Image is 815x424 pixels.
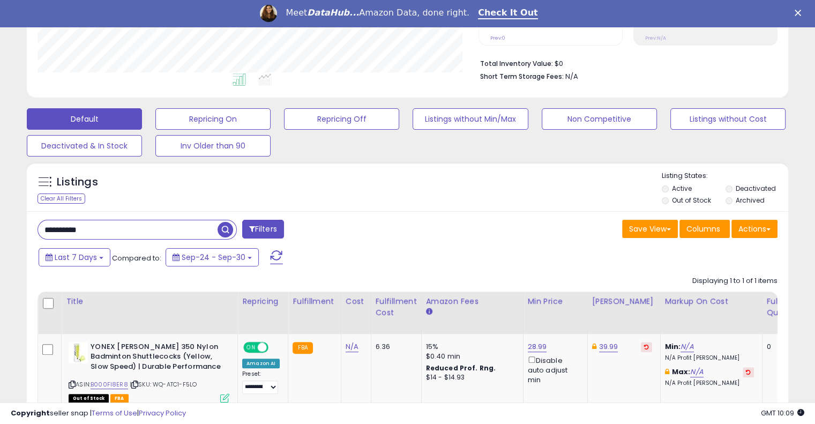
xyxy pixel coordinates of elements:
[376,296,417,318] div: Fulfillment Cost
[293,296,336,307] div: Fulfillment
[27,108,142,130] button: Default
[426,363,496,373] b: Reduced Prof. Rng.
[480,72,564,81] b: Short Term Storage Fees:
[286,8,469,18] div: Meet Amazon Data, done right.
[92,408,137,418] a: Terms of Use
[665,296,758,307] div: Markup on Cost
[110,394,129,403] span: FBA
[735,184,775,193] label: Deactivated
[91,380,128,389] a: B000FI8ER8
[244,343,258,352] span: ON
[478,8,538,19] a: Check It Out
[622,220,678,238] button: Save View
[11,408,186,419] div: seller snap | |
[155,108,271,130] button: Repricing On
[242,220,284,239] button: Filters
[130,380,197,389] span: | SKU: WQ-ATC1-F5LO
[139,408,186,418] a: Privacy Policy
[592,296,656,307] div: [PERSON_NAME]
[672,196,711,205] label: Out of Stock
[69,342,88,363] img: 31VjFZonnqL._SL40_.jpg
[480,59,553,68] b: Total Inventory Value:
[679,220,730,238] button: Columns
[426,307,432,317] small: Amazon Fees.
[686,224,720,234] span: Columns
[182,252,245,263] span: Sep-24 - Sep-30
[242,370,280,395] div: Preset:
[69,342,229,401] div: ASIN:
[376,342,413,352] div: 6.36
[307,8,359,18] i: DataHub...
[528,341,547,352] a: 28.99
[293,342,312,354] small: FBA
[490,35,505,41] small: Prev: 0
[38,194,85,204] div: Clear All Filters
[166,248,259,266] button: Sep-24 - Sep-30
[39,248,110,266] button: Last 7 Days
[662,171,788,181] p: Listing States:
[426,296,519,307] div: Amazon Fees
[692,276,777,286] div: Displaying 1 to 1 of 1 items
[672,367,691,377] b: Max:
[660,292,762,334] th: The percentage added to the cost of goods (COGS) that forms the calculator for Min & Max prices.
[242,296,283,307] div: Repricing
[690,367,703,377] a: N/A
[767,296,804,318] div: Fulfillable Quantity
[55,252,97,263] span: Last 7 Days
[528,354,579,385] div: Disable auto adjust min
[795,10,805,16] div: Close
[346,296,367,307] div: Cost
[11,408,50,418] strong: Copyright
[91,342,221,375] b: YONEX [PERSON_NAME] 350 Nylon Badminton Shuttlecocks (Yellow, Slow Speed) | Durable Performance
[66,296,233,307] div: Title
[27,135,142,157] button: Deactivated & In Stock
[426,342,515,352] div: 15%
[681,341,693,352] a: N/A
[565,71,578,81] span: N/A
[542,108,657,130] button: Non Competitive
[57,175,98,190] h5: Listings
[426,373,515,382] div: $14 - $14.93
[242,359,280,368] div: Amazon AI
[413,108,528,130] button: Listings without Min/Max
[672,184,692,193] label: Active
[346,341,358,352] a: N/A
[284,108,399,130] button: Repricing Off
[767,342,800,352] div: 0
[731,220,777,238] button: Actions
[761,408,804,418] span: 2025-10-9 10:09 GMT
[426,352,515,361] div: $0.40 min
[267,343,284,352] span: OFF
[69,394,109,403] span: All listings that are currently out of stock and unavailable for purchase on Amazon
[735,196,764,205] label: Archived
[480,56,769,69] li: $0
[112,253,161,263] span: Compared to:
[528,296,583,307] div: Min Price
[670,108,786,130] button: Listings without Cost
[155,135,271,157] button: Inv Older than 90
[665,380,754,387] p: N/A Profit [PERSON_NAME]
[665,341,681,352] b: Min:
[599,341,618,352] a: 39.99
[260,5,277,22] img: Profile image for Georgie
[645,35,666,41] small: Prev: N/A
[665,354,754,362] p: N/A Profit [PERSON_NAME]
